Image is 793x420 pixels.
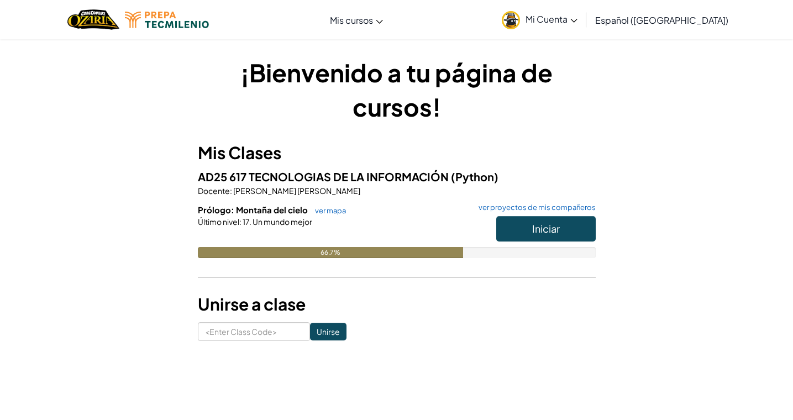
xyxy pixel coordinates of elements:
[502,11,520,29] img: avatar
[310,323,346,340] input: Unirse
[198,186,230,196] span: Docente
[230,186,232,196] span: :
[239,217,241,227] span: :
[324,5,388,35] a: Mis cursos
[309,206,346,215] a: ver mapa
[330,14,373,26] span: Mis cursos
[232,186,360,196] span: [PERSON_NAME] [PERSON_NAME]
[473,204,596,211] a: ver proyectos de mis compañeros
[198,292,596,317] h3: Unirse a clase
[198,55,596,124] h1: ¡Bienvenido a tu página de cursos!
[526,13,577,25] span: Mi Cuenta
[451,170,498,183] span: (Python)
[496,2,583,37] a: Mi Cuenta
[198,204,309,215] span: Prólogo: Montaña del cielo
[198,247,463,258] div: 66.7%
[251,217,312,227] span: Un mundo mejor
[67,8,119,31] a: Ozaria by CodeCombat logo
[125,12,209,28] img: Tecmilenio logo
[67,8,119,31] img: Home
[198,217,239,227] span: Último nivel
[198,140,596,165] h3: Mis Clases
[590,5,734,35] a: Español ([GEOGRAPHIC_DATA])
[198,170,451,183] span: AD25 617 TECNOLOGIAS DE LA INFORMACIÓN
[496,216,596,242] button: Iniciar
[532,222,560,235] span: Iniciar
[241,217,251,227] span: 17.
[198,322,310,341] input: <Enter Class Code>
[595,14,728,26] span: Español ([GEOGRAPHIC_DATA])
